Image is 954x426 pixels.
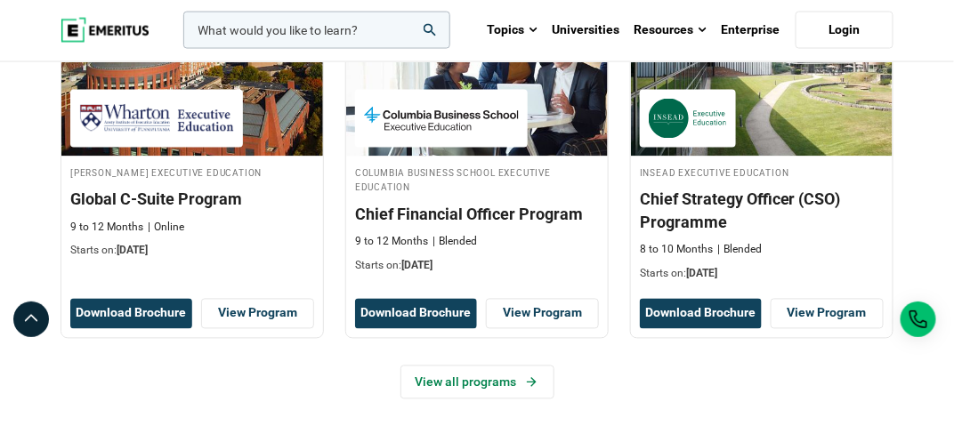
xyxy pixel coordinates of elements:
h4: Columbia Business School Executive Education [355,165,599,196]
p: Blended [433,235,477,250]
h3: Chief Financial Officer Program [355,204,599,226]
button: Download Brochure [70,299,192,329]
p: 9 to 12 Months [70,221,143,236]
a: View all programs [400,366,554,399]
a: View Program [486,299,599,329]
span: [DATE] [401,260,433,272]
a: View Program [771,299,884,329]
p: Starts on: [640,267,884,282]
span: [DATE] [117,245,148,257]
h4: [PERSON_NAME] Executive Education [70,165,314,181]
span: [DATE] [686,268,717,280]
input: woocommerce-product-search-field-0 [183,12,450,49]
button: Download Brochure [355,299,477,329]
p: Blended [717,243,762,258]
a: Login [796,12,893,49]
p: 8 to 10 Months [640,243,713,258]
img: Wharton Executive Education [79,99,234,139]
img: INSEAD Executive Education [649,99,727,139]
img: Columbia Business School Executive Education [364,99,519,139]
p: 9 to 12 Months [355,235,428,250]
h4: INSEAD Executive Education [640,165,884,181]
button: Download Brochure [640,299,762,329]
p: Online [148,221,184,236]
h3: Global C-Suite Program [70,189,314,211]
a: View Program [201,299,314,329]
p: Starts on: [355,259,599,274]
h3: Chief Strategy Officer (CSO) Programme [640,189,884,233]
p: Starts on: [70,244,314,259]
